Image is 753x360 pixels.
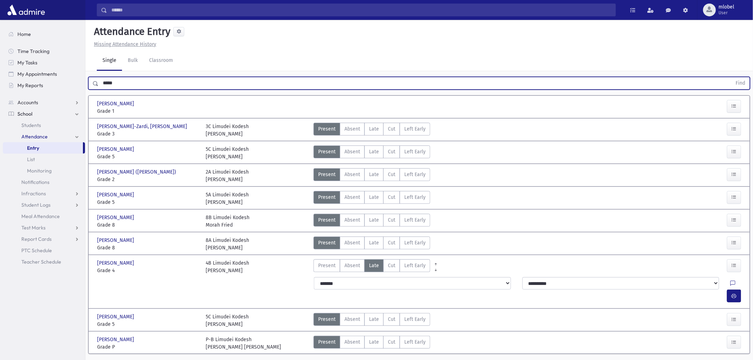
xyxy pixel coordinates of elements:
span: Late [369,239,379,247]
span: Late [369,148,379,155]
a: Meal Attendance [3,211,85,222]
span: Cut [388,316,395,323]
span: Left Early [404,148,426,155]
span: Late [369,338,379,346]
span: Absent [344,148,360,155]
span: [PERSON_NAME] [97,191,136,198]
span: Absent [344,338,360,346]
h5: Attendance Entry [91,26,170,38]
span: Absent [344,316,360,323]
span: [PERSON_NAME] [97,214,136,221]
span: Late [369,171,379,178]
span: Present [318,316,336,323]
div: AttTypes [314,336,430,351]
span: Attendance [21,133,48,140]
span: Cut [388,216,395,224]
span: Present [318,148,336,155]
span: My Appointments [17,71,57,77]
span: Present [318,125,336,133]
span: Grade 8 [97,244,199,252]
span: Left Early [404,262,426,269]
span: Notifications [21,179,49,185]
div: 5A Limudei Kodesh [PERSON_NAME] [206,191,249,206]
span: [PERSON_NAME] ([PERSON_NAME]) [97,168,178,176]
span: Grade 2 [97,176,199,183]
a: Classroom [143,51,179,71]
a: Infractions [3,188,85,199]
span: Cut [388,338,395,346]
span: Teacher Schedule [21,259,61,265]
u: Missing Attendance History [94,41,156,47]
span: Late [369,125,379,133]
span: Grade 8 [97,221,199,229]
span: Left Early [404,338,426,346]
span: Cut [388,125,395,133]
a: My Tasks [3,57,85,68]
span: Absent [344,125,360,133]
span: Time Tracking [17,48,49,54]
a: Entry [3,142,83,154]
div: 8B Limudei Kodesh Morah Fried [206,214,249,229]
a: Home [3,28,85,40]
span: Accounts [17,99,38,106]
span: Cut [388,262,395,269]
button: Find [732,77,750,89]
a: Teacher Schedule [3,256,85,268]
div: 2A Limudei Kodesh [PERSON_NAME] [206,168,249,183]
a: Accounts [3,97,85,108]
span: Present [318,239,336,247]
span: My Reports [17,82,43,89]
span: PTC Schedule [21,247,52,254]
div: AttTypes [314,259,430,274]
span: Present [318,262,336,269]
a: My Reports [3,80,85,91]
div: P-B Limudei Kodesh [PERSON_NAME] [PERSON_NAME] [206,336,281,351]
span: Monitoring [27,168,52,174]
a: Notifications [3,176,85,188]
span: Left Early [404,171,426,178]
span: Present [318,338,336,346]
div: AttTypes [314,168,430,183]
span: Late [369,216,379,224]
span: Grade 3 [97,130,199,138]
span: Left Early [404,194,426,201]
span: Absent [344,216,360,224]
a: Monitoring [3,165,85,176]
a: Student Logs [3,199,85,211]
span: [PERSON_NAME] [97,100,136,107]
span: Late [369,316,379,323]
span: List [27,156,35,163]
div: 8A Limudei Kodesh [PERSON_NAME] [206,237,249,252]
span: Meal Attendance [21,213,60,219]
span: Cut [388,171,395,178]
span: [PERSON_NAME] [97,313,136,321]
span: Grade 1 [97,107,199,115]
span: Grade 5 [97,321,199,328]
span: Late [369,194,379,201]
div: AttTypes [314,237,430,252]
span: Present [318,171,336,178]
a: Test Marks [3,222,85,233]
span: Report Cards [21,236,52,242]
span: [PERSON_NAME]-Zardi, [PERSON_NAME] [97,123,189,130]
a: Single [97,51,122,71]
a: Missing Attendance History [91,41,156,47]
img: AdmirePro [6,3,47,17]
span: Present [318,216,336,224]
span: Cut [388,239,395,247]
input: Search [107,4,616,16]
span: Absent [344,194,360,201]
span: Test Marks [21,224,46,231]
span: Cut [388,194,395,201]
span: Present [318,194,336,201]
span: Left Early [404,125,426,133]
span: Absent [344,239,360,247]
a: List [3,154,85,165]
div: 4B Limudei Kodesh [PERSON_NAME] [206,259,249,274]
span: [PERSON_NAME] [97,259,136,267]
span: Left Early [404,316,426,323]
span: mlobel [719,4,734,10]
span: Grade 5 [97,198,199,206]
div: AttTypes [314,191,430,206]
span: Left Early [404,239,426,247]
